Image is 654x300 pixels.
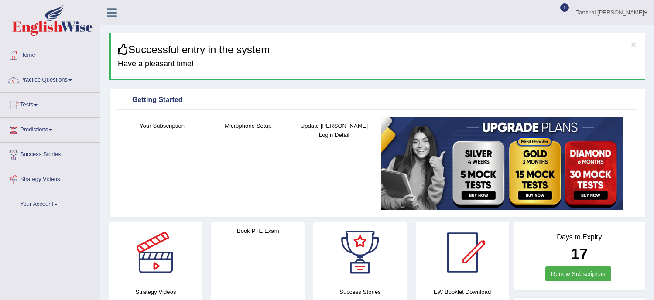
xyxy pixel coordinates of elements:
[119,94,635,107] div: Getting Started
[0,43,100,65] a: Home
[118,44,638,55] h3: Successful entry in the system
[313,287,407,297] h4: Success Stories
[118,60,638,68] h4: Have a pleasant time!
[0,118,100,140] a: Predictions
[631,40,636,49] button: ×
[209,121,287,130] h4: Microphone Setup
[295,121,373,140] h4: Update [PERSON_NAME] Login Detail
[560,3,569,12] span: 1
[381,117,623,210] img: small5.jpg
[0,68,100,90] a: Practice Questions
[524,233,635,241] h4: Days to Expiry
[0,143,100,164] a: Success Stories
[0,167,100,189] a: Strategy Videos
[0,192,100,214] a: Your Account
[123,121,201,130] h4: Your Subscription
[571,245,588,262] b: 17
[211,226,305,235] h4: Book PTE Exam
[416,287,509,297] h4: EW Booklet Download
[545,266,611,281] a: Renew Subscription
[109,287,202,297] h4: Strategy Videos
[0,93,100,115] a: Tests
